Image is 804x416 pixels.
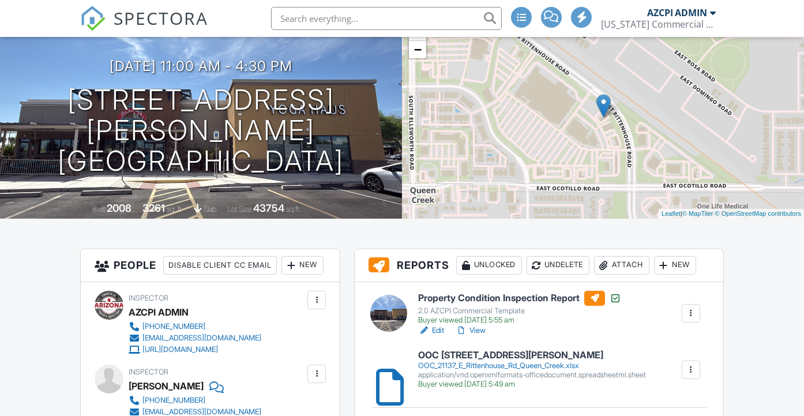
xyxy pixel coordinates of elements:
span: Lot Size [227,205,251,213]
div: 2008 [107,202,132,214]
span: sq. ft. [167,205,183,213]
span: slab [204,205,216,213]
a: Property Condition Inspection Report 2.0 AZCPI Commercial Template Buyer viewed [DATE] 5:55 am [418,291,621,325]
h6: Property Condition Inspection Report [418,291,621,306]
div: Unlocked [456,256,522,275]
div: New [281,256,324,275]
div: 43754 [253,202,284,214]
span: SPECTORA [114,6,208,30]
h6: OOC [STREET_ADDRESS][PERSON_NAME] [418,350,646,361]
div: 3261 [142,202,165,214]
div: OOC_21137_E_Rittenhouse_Rd_Queen_Creek.xlsx [418,361,646,370]
div: Disable Client CC Email [163,256,277,275]
span: Inspector [129,368,168,376]
h1: [STREET_ADDRESS][PERSON_NAME] [GEOGRAPHIC_DATA] [18,85,384,176]
a: © OpenStreetMap contributors [715,210,801,217]
div: [EMAIL_ADDRESS][DOMAIN_NAME] [142,333,261,343]
a: View [456,325,486,336]
input: Search everything... [271,7,502,30]
div: [URL][DOMAIN_NAME] [142,345,218,354]
div: 2.0 AZCPI Commercial Template [418,306,621,316]
div: AZCPI ADMIN [129,303,189,321]
div: Attach [594,256,649,275]
a: [EMAIL_ADDRESS][DOMAIN_NAME] [129,332,261,344]
div: Buyer viewed [DATE] 5:55 am [418,316,621,325]
img: The Best Home Inspection Software - Spectora [80,6,106,31]
a: Leaflet [662,210,681,217]
div: application/vnd.openxmlformats-officedocument.spreadsheetml.sheet [418,370,646,380]
div: [PHONE_NUMBER] [142,396,205,405]
div: Undelete [527,256,589,275]
a: [PHONE_NUMBER] [129,395,261,406]
a: © MapTiler [682,210,713,217]
div: Buyer viewed [DATE] 5:49 am [418,380,646,389]
div: Arizona Commercial Property Inspections [601,18,716,30]
div: New [654,256,696,275]
a: [PHONE_NUMBER] [129,321,261,332]
span: sq.ft. [286,205,300,213]
a: SPECTORA [80,16,208,40]
div: | [659,209,804,219]
a: Edit [418,325,444,336]
a: OOC [STREET_ADDRESS][PERSON_NAME] OOC_21137_E_Rittenhouse_Rd_Queen_Creek.xlsx application/vnd.ope... [418,350,646,389]
div: [PERSON_NAME] [129,377,204,395]
div: AZCPI ADMIN [647,7,708,18]
span: Inspector [129,294,168,302]
span: Built [92,205,105,213]
h3: [DATE] 11:00 am - 4:30 pm [110,58,292,74]
a: [URL][DOMAIN_NAME] [129,344,261,355]
h3: People [81,249,340,282]
h3: Reports [355,249,723,282]
div: [PHONE_NUMBER] [142,322,205,331]
a: Zoom out [409,41,426,58]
